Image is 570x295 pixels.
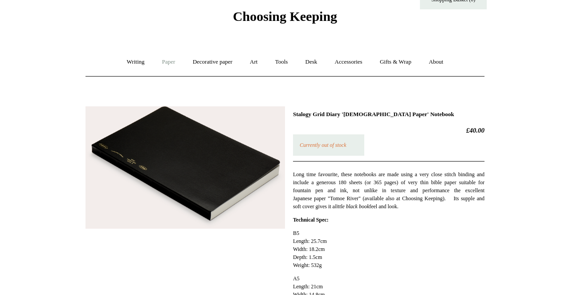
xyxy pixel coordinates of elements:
a: Tools [267,50,296,74]
a: Choosing Keeping [233,16,337,22]
em: Currently out of stock [300,142,346,148]
strong: Technical Spec: [293,217,329,223]
a: Desk [297,50,326,74]
a: Decorative paper [185,50,240,74]
p: Long time favourite, these notebooks are made using a very close stitch binding and include a gen... [293,170,484,210]
a: Art [242,50,265,74]
img: Stalogy Grid Diary 'Bible Paper' Notebook [85,106,285,229]
a: Paper [154,50,183,74]
a: Gifts & Wrap [372,50,419,74]
a: Accessories [327,50,370,74]
a: About [421,50,452,74]
a: Writing [119,50,153,74]
h1: Stalogy Grid Diary '[DEMOGRAPHIC_DATA] Paper' Notebook [293,111,484,118]
span: Choosing Keeping [233,9,337,24]
em: little black book [335,203,369,210]
h2: £40.00 [293,126,484,134]
p: B5 Length: 25.7cm Width: 18.2cm Depth: 1.5cm Weight: 532g [293,229,484,269]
